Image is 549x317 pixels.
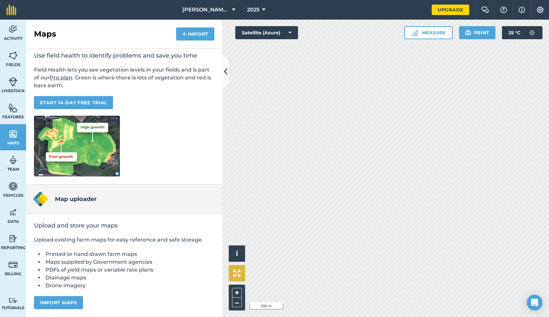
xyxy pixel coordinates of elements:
h2: Use field health to identify problems and save you time [34,52,214,59]
a: Pro plan [50,75,72,81]
li: Maps supplied by Government agencies [44,258,214,266]
button: Print [459,26,496,39]
a: START 14 DAY FREE TRIAL [34,96,113,109]
div: Open Intercom Messenger [527,295,542,310]
img: svg+xml;base64,PD94bWwgdmVyc2lvbj0iMS4wIiBlbmNvZGluZz0idXRmLTgiPz4KPCEtLSBHZW5lcmF0b3I6IEFkb2JlIE... [8,155,18,165]
img: A question mark icon [500,7,507,13]
li: Printed or hand drawn farm maps [44,250,214,258]
img: svg+xml;base64,PD94bWwgdmVyc2lvbj0iMS4wIiBlbmNvZGluZz0idXRmLTgiPz4KPCEtLSBHZW5lcmF0b3I6IEFkb2JlIE... [8,234,18,243]
li: Drainage maps [44,274,214,282]
img: svg+xml;base64,PHN2ZyB4bWxucz0iaHR0cDovL3d3dy53My5vcmcvMjAwMC9zdmciIHdpZHRoPSIxNyIgaGVpZ2h0PSIxNy... [519,6,525,14]
img: svg+xml;base64,PD94bWwgdmVyc2lvbj0iMS4wIiBlbmNvZGluZz0idXRmLTgiPz4KPCEtLSBHZW5lcmF0b3I6IEFkb2JlIE... [525,26,539,39]
button: Import [176,27,214,41]
img: svg+xml;base64,PD94bWwgdmVyc2lvbj0iMS4wIiBlbmNvZGluZz0idXRmLTgiPz4KPCEtLSBHZW5lcmF0b3I6IEFkb2JlIE... [8,260,18,270]
img: svg+xml;base64,PD94bWwgdmVyc2lvbj0iMS4wIiBlbmNvZGluZz0idXRmLTgiPz4KPCEtLSBHZW5lcmF0b3I6IEFkb2JlIE... [8,208,18,217]
img: svg+xml;base64,PD94bWwgdmVyc2lvbj0iMS4wIiBlbmNvZGluZz0idXRmLTgiPz4KPCEtLSBHZW5lcmF0b3I6IEFkb2JlIE... [8,25,18,34]
button: 25 °C [502,26,542,39]
img: svg+xml;base64,PD94bWwgdmVyc2lvbj0iMS4wIiBlbmNvZGluZz0idXRmLTgiPz4KPCEtLSBHZW5lcmF0b3I6IEFkb2JlIE... [8,297,18,304]
li: PDFs of yield maps or variable rate plans [44,266,214,274]
img: Two speech bubbles overlapping with the left bubble in the forefront [481,7,489,13]
h4: Map uploader [55,194,97,204]
img: fieldmargin Logo [7,5,16,15]
span: 2025 [247,6,259,14]
li: Drone imagery [44,282,214,290]
span: 25 ° C [508,26,520,39]
img: svg+xml;base64,PHN2ZyB4bWxucz0iaHR0cDovL3d3dy53My5vcmcvMjAwMC9zdmciIHdpZHRoPSI1NiIgaGVpZ2h0PSI2MC... [8,103,18,113]
h2: Maps [34,29,56,39]
button: Import maps [34,296,83,309]
p: Field Health lets you see vegetation levels in your fields and is part of our . Green is where th... [34,66,214,90]
img: svg+xml;base64,PHN2ZyB4bWxucz0iaHR0cDovL3d3dy53My5vcmcvMjAwMC9zdmciIHdpZHRoPSIxNCIgaGVpZ2h0PSIyNC... [182,30,187,38]
button: i [229,245,245,262]
img: svg+xml;base64,PD94bWwgdmVyc2lvbj0iMS4wIiBlbmNvZGluZz0idXRmLTgiPz4KPCEtLSBHZW5lcmF0b3I6IEFkb2JlIE... [8,77,18,87]
button: – [232,298,242,307]
img: svg+xml;base64,PHN2ZyB4bWxucz0iaHR0cDovL3d3dy53My5vcmcvMjAwMC9zdmciIHdpZHRoPSI1NiIgaGVpZ2h0PSI2MC... [8,51,18,60]
button: Measure [404,26,453,39]
p: Upload existing farm maps for easy reference and safe storage. [34,236,214,244]
span: i [236,249,238,258]
img: Map uploader logo [33,191,48,207]
h2: Upload and store your maps [34,222,214,229]
img: Ruler icon [411,29,418,36]
img: svg+xml;base64,PD94bWwgdmVyc2lvbj0iMS4wIiBlbmNvZGluZz0idXRmLTgiPz4KPCEtLSBHZW5lcmF0b3I6IEFkb2JlIE... [8,181,18,191]
a: Upgrade [432,5,469,15]
img: A cog icon [536,7,544,13]
img: svg+xml;base64,PHN2ZyB4bWxucz0iaHR0cDovL3d3dy53My5vcmcvMjAwMC9zdmciIHdpZHRoPSI1NiIgaGVpZ2h0PSI2MC... [8,129,18,139]
button: Satellite (Azure) [235,26,298,39]
img: svg+xml;base64,PHN2ZyB4bWxucz0iaHR0cDovL3d3dy53My5vcmcvMjAwMC9zdmciIHdpZHRoPSIxOSIgaGVpZ2h0PSIyNC... [465,29,471,37]
img: Four arrows, one pointing top left, one top right, one bottom right and the last bottom left [233,270,241,277]
button: + [232,288,242,298]
span: [PERSON_NAME]'s Garden [182,6,229,14]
